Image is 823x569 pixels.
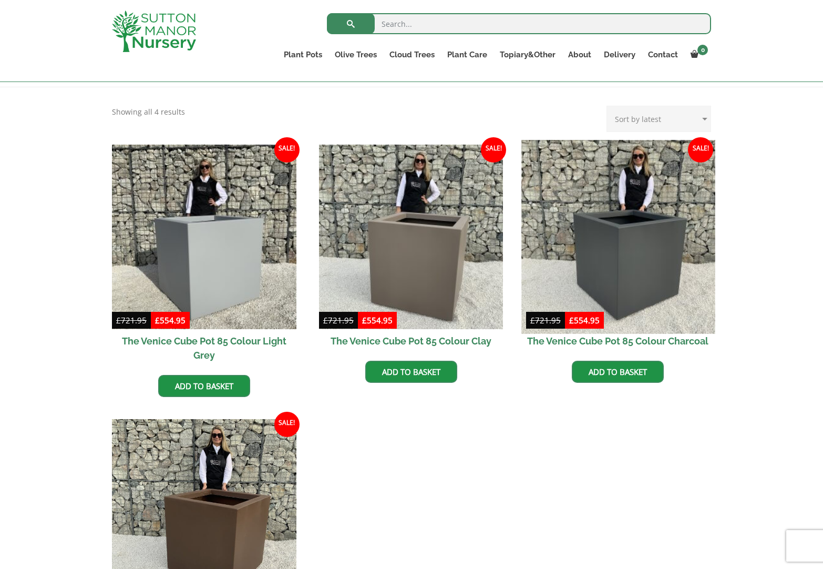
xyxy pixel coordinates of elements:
[112,145,296,329] img: The Venice Cube Pot 85 Colour Light Grey
[319,145,503,329] img: The Venice Cube Pot 85 Colour Clay
[277,47,328,62] a: Plant Pots
[521,140,715,333] img: The Venice Cube Pot 85 Colour Charcoal
[116,315,121,326] span: £
[481,137,506,162] span: Sale!
[572,361,664,383] a: Add to basket: “The Venice Cube Pot 85 Colour Charcoal”
[530,315,535,326] span: £
[526,329,711,353] h2: The Venice Cube Pot 85 Colour Charcoal
[598,47,642,62] a: Delivery
[112,106,185,118] p: Showing all 4 results
[362,315,393,326] bdi: 554.95
[323,315,328,326] span: £
[562,47,598,62] a: About
[155,315,186,326] bdi: 554.95
[569,315,600,326] bdi: 554.95
[441,47,493,62] a: Plant Care
[365,361,457,383] a: Add to basket: “The Venice Cube Pot 85 Colour Clay”
[383,47,441,62] a: Cloud Trees
[606,106,711,132] select: Shop order
[569,315,574,326] span: £
[319,145,503,353] a: Sale! The Venice Cube Pot 85 Colour Clay
[642,47,684,62] a: Contact
[158,375,250,397] a: Add to basket: “The Venice Cube Pot 85 Colour Light Grey”
[274,137,300,162] span: Sale!
[155,315,160,326] span: £
[530,315,561,326] bdi: 721.95
[362,315,367,326] span: £
[112,11,196,52] img: logo
[319,329,503,353] h2: The Venice Cube Pot 85 Colour Clay
[688,137,713,162] span: Sale!
[493,47,562,62] a: Topiary&Other
[526,145,711,353] a: Sale! The Venice Cube Pot 85 Colour Charcoal
[112,145,296,367] a: Sale! The Venice Cube Pot 85 Colour Light Grey
[697,45,708,55] span: 0
[328,47,383,62] a: Olive Trees
[327,13,711,34] input: Search...
[116,315,147,326] bdi: 721.95
[323,315,354,326] bdi: 721.95
[684,47,711,62] a: 0
[274,412,300,437] span: Sale!
[112,329,296,367] h2: The Venice Cube Pot 85 Colour Light Grey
